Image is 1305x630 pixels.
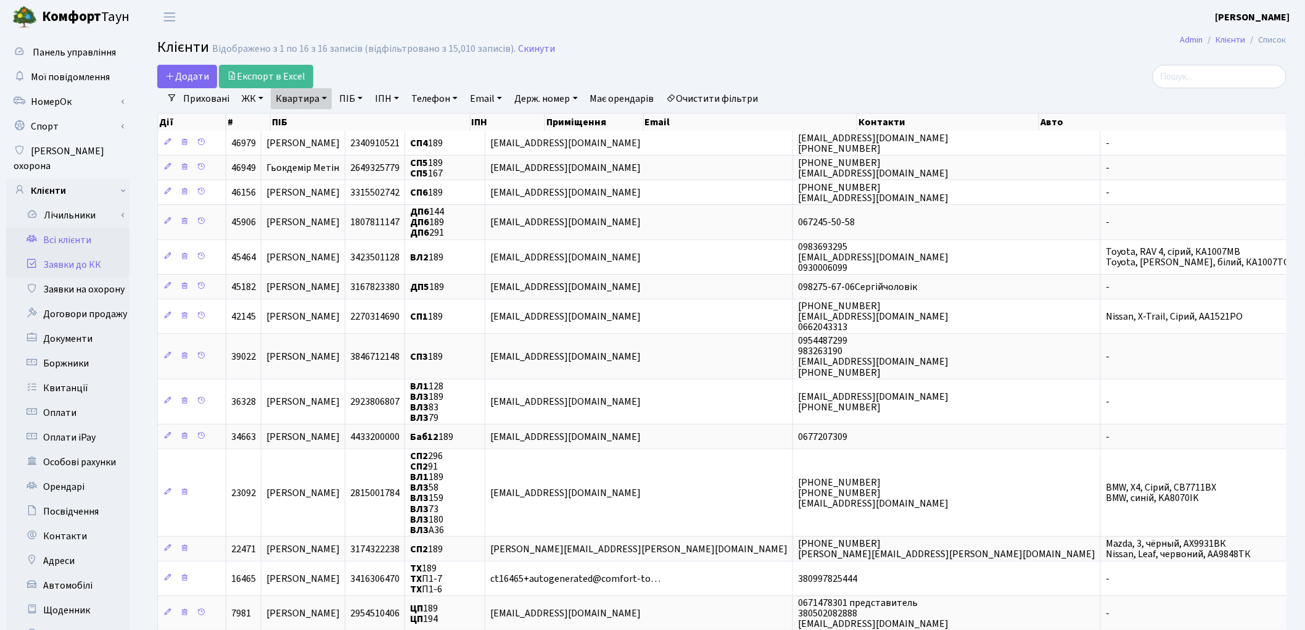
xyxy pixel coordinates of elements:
[410,136,443,150] span: 189
[231,607,251,620] span: 7981
[266,430,340,444] span: [PERSON_NAME]
[490,136,641,150] span: [EMAIL_ADDRESS][DOMAIN_NAME]
[42,7,130,28] span: Таун
[6,450,130,475] a: Особові рахунки
[154,7,185,27] button: Переключити навігацію
[231,136,256,150] span: 46979
[1246,33,1286,47] li: Список
[410,562,422,575] b: ТХ
[231,215,256,229] span: 45906
[545,114,643,131] th: Приміщення
[266,350,340,363] span: [PERSON_NAME]
[410,251,443,264] span: 189
[271,114,471,131] th: ПІБ
[6,302,130,326] a: Договори продажу
[231,430,256,444] span: 34663
[410,310,443,323] span: 189
[410,226,429,240] b: ДП6
[410,186,428,199] b: СП6
[798,299,949,334] span: [PHONE_NUMBER] [EMAIL_ADDRESS][DOMAIN_NAME] 0662043313
[266,572,340,586] span: [PERSON_NAME]
[798,156,949,180] span: [PHONE_NUMBER] [EMAIL_ADDRESS][DOMAIN_NAME]
[6,89,130,114] a: НомерОк
[231,542,256,556] span: 22471
[6,475,130,499] a: Орендарі
[266,251,340,264] span: [PERSON_NAME]
[6,400,130,425] a: Оплати
[231,186,256,199] span: 46156
[410,602,438,626] span: 189 194
[266,186,340,199] span: [PERSON_NAME]
[350,215,400,229] span: 1807811147
[585,88,659,109] a: Має орендарів
[6,228,130,252] a: Всі клієнти
[410,215,429,229] b: ДП6
[1216,33,1246,46] a: Клієнти
[410,542,428,556] b: СП2
[158,114,226,131] th: Дії
[410,430,453,444] span: 189
[31,70,110,84] span: Мої повідомлення
[857,114,1039,131] th: Контакти
[178,88,234,109] a: Приховані
[471,114,546,131] th: ІПН
[1216,10,1290,24] b: [PERSON_NAME]
[798,390,949,414] span: [EMAIL_ADDRESS][DOMAIN_NAME] [PHONE_NUMBER]
[350,186,400,199] span: 3315502742
[231,572,256,586] span: 16465
[410,379,429,393] b: ВЛ1
[14,203,130,228] a: Лічильники
[6,326,130,351] a: Документи
[410,411,429,425] b: ВЛ3
[1106,280,1109,294] span: -
[798,240,949,275] span: 0983693295 [EMAIL_ADDRESS][DOMAIN_NAME] 0930006099
[212,43,516,55] div: Відображено з 1 по 16 з 16 записів (відфільтровано з 15,010 записів).
[1153,65,1286,88] input: Пошук...
[410,612,423,626] b: ЦП
[334,88,368,109] a: ПІБ
[231,350,256,363] span: 39022
[1106,395,1109,408] span: -
[350,430,400,444] span: 4433200000
[1106,215,1109,229] span: -
[410,156,443,180] span: 189 167
[490,215,641,229] span: [EMAIL_ADDRESS][DOMAIN_NAME]
[490,161,641,175] span: [EMAIL_ADDRESS][DOMAIN_NAME]
[410,350,443,363] span: 189
[1106,245,1291,269] span: Toyota, RAV 4, сірий, КА1007МВ Toyota, [PERSON_NAME], білий, КА1007ТО
[798,334,949,379] span: 0954487299 983263190 [EMAIL_ADDRESS][DOMAIN_NAME] [PHONE_NUMBER]
[266,395,340,408] span: [PERSON_NAME]
[1106,186,1109,199] span: -
[1106,607,1109,620] span: -
[350,251,400,264] span: 3423501128
[1106,572,1109,586] span: -
[266,136,340,150] span: [PERSON_NAME]
[350,395,400,408] span: 2923806807
[350,310,400,323] span: 2270314690
[6,252,130,277] a: Заявки до КК
[410,400,429,414] b: ВЛ3
[350,350,400,363] span: 3846712148
[410,167,428,180] b: СП5
[237,88,268,109] a: ЖК
[518,43,555,55] a: Скинути
[231,251,256,264] span: 45464
[165,70,209,83] span: Додати
[410,602,423,615] b: ЦП
[266,280,340,294] span: [PERSON_NAME]
[266,542,340,556] span: [PERSON_NAME]
[1106,537,1251,561] span: Mazda, 3, чёрный, АХ9931ВК Nissan, Leaf, червоний, АА9848ТК
[350,136,400,150] span: 2340910521
[6,425,130,450] a: Оплати iPay
[410,350,428,363] b: СП3
[410,251,429,264] b: ВЛ2
[798,280,917,294] span: 098275-67-06Сергійчоловік
[410,136,428,150] b: СП4
[410,449,444,537] span: 296 91 189 58 159 73 180 А36
[410,513,429,526] b: ВЛ3
[410,460,428,473] b: СП2
[6,524,130,549] a: Контакти
[1106,350,1109,363] span: -
[798,181,949,205] span: [PHONE_NUMBER] [EMAIL_ADDRESS][DOMAIN_NAME]
[231,280,256,294] span: 45182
